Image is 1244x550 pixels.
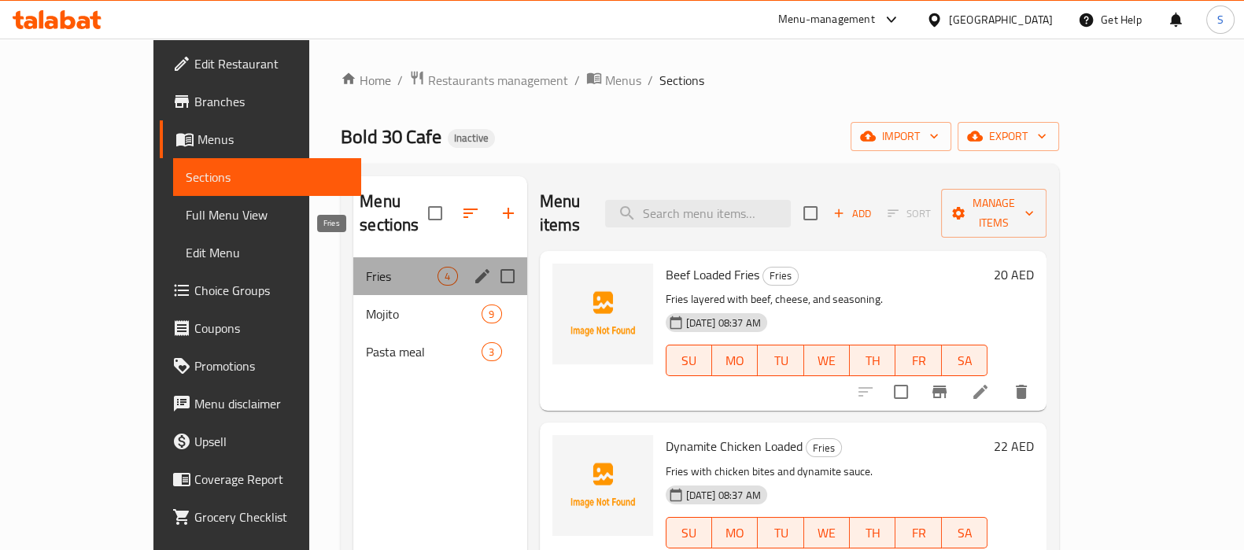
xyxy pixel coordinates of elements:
h2: Menu sections [360,190,427,237]
span: Menus [197,130,349,149]
button: delete [1002,373,1040,411]
div: Mojito9 [353,295,526,333]
span: Add [831,205,873,223]
a: Promotions [160,347,361,385]
span: FR [902,522,935,544]
button: WE [804,517,850,548]
div: Fries [762,267,799,286]
div: [GEOGRAPHIC_DATA] [949,11,1053,28]
span: Select to update [884,375,917,408]
button: SU [666,345,712,376]
button: import [851,122,951,151]
img: Beef Loaded Fries [552,264,653,364]
span: Select section [794,197,827,230]
span: Restaurants management [428,71,568,90]
span: SU [673,349,706,372]
div: Fries [806,438,842,457]
input: search [605,200,791,227]
span: 9 [482,307,500,322]
span: [DATE] 08:37 AM [680,316,767,330]
span: 4 [438,269,456,284]
h6: 20 AED [994,264,1034,286]
button: Manage items [941,189,1047,238]
span: SA [948,522,981,544]
div: items [482,342,501,361]
span: SU [673,522,706,544]
span: WE [810,522,843,544]
span: Full Menu View [186,205,349,224]
p: Fries layered with beef, cheese, and seasoning. [666,290,988,309]
span: Beef Loaded Fries [666,263,759,286]
a: Grocery Checklist [160,498,361,536]
span: Select all sections [419,197,452,230]
span: Choice Groups [194,281,349,300]
span: Bold 30 Cafe [341,119,441,154]
li: / [648,71,653,90]
span: Menus [605,71,641,90]
span: Upsell [194,432,349,451]
a: Edit menu item [971,382,990,401]
span: SA [948,349,981,372]
button: TH [850,517,895,548]
span: WE [810,349,843,372]
button: edit [471,264,494,288]
button: FR [895,517,941,548]
span: Fries [807,439,841,457]
button: Branch-specific-item [921,373,958,411]
a: Home [341,71,391,90]
span: TU [764,522,797,544]
span: Grocery Checklist [194,508,349,526]
span: Coupons [194,319,349,338]
span: Fries [366,267,437,286]
span: Mojito [366,305,482,323]
span: S [1217,11,1224,28]
span: import [863,127,939,146]
a: Edit Restaurant [160,45,361,83]
span: Add item [827,201,877,226]
span: TH [856,349,889,372]
a: Upsell [160,423,361,460]
a: Menus [586,70,641,90]
button: SU [666,517,712,548]
span: Coverage Report [194,470,349,489]
div: items [437,267,457,286]
h2: Menu items [540,190,587,237]
span: Pasta meal [366,342,482,361]
h6: 22 AED [994,435,1034,457]
img: Dynamite Chicken Loaded [552,435,653,536]
span: Branches [194,92,349,111]
button: TU [758,517,803,548]
span: Edit Restaurant [194,54,349,73]
a: Sections [173,158,361,196]
span: MO [718,522,751,544]
span: Manage items [954,194,1034,233]
a: Choice Groups [160,271,361,309]
button: export [958,122,1059,151]
div: Menu-management [778,10,875,29]
a: Coverage Report [160,460,361,498]
span: Sort sections [452,194,489,232]
button: SA [942,345,987,376]
span: Select section first [877,201,941,226]
button: FR [895,345,941,376]
button: MO [712,345,758,376]
div: Fries4edit [353,257,526,295]
span: Sections [659,71,704,90]
div: items [482,305,501,323]
a: Full Menu View [173,196,361,234]
span: Menu disclaimer [194,394,349,413]
button: Add [827,201,877,226]
span: TH [856,522,889,544]
a: Edit Menu [173,234,361,271]
span: Edit Menu [186,243,349,262]
a: Branches [160,83,361,120]
span: 3 [482,345,500,360]
span: Fries [763,267,798,285]
button: SA [942,517,987,548]
li: / [397,71,403,90]
span: TU [764,349,797,372]
nav: Menu sections [353,251,526,377]
div: Inactive [448,129,495,148]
